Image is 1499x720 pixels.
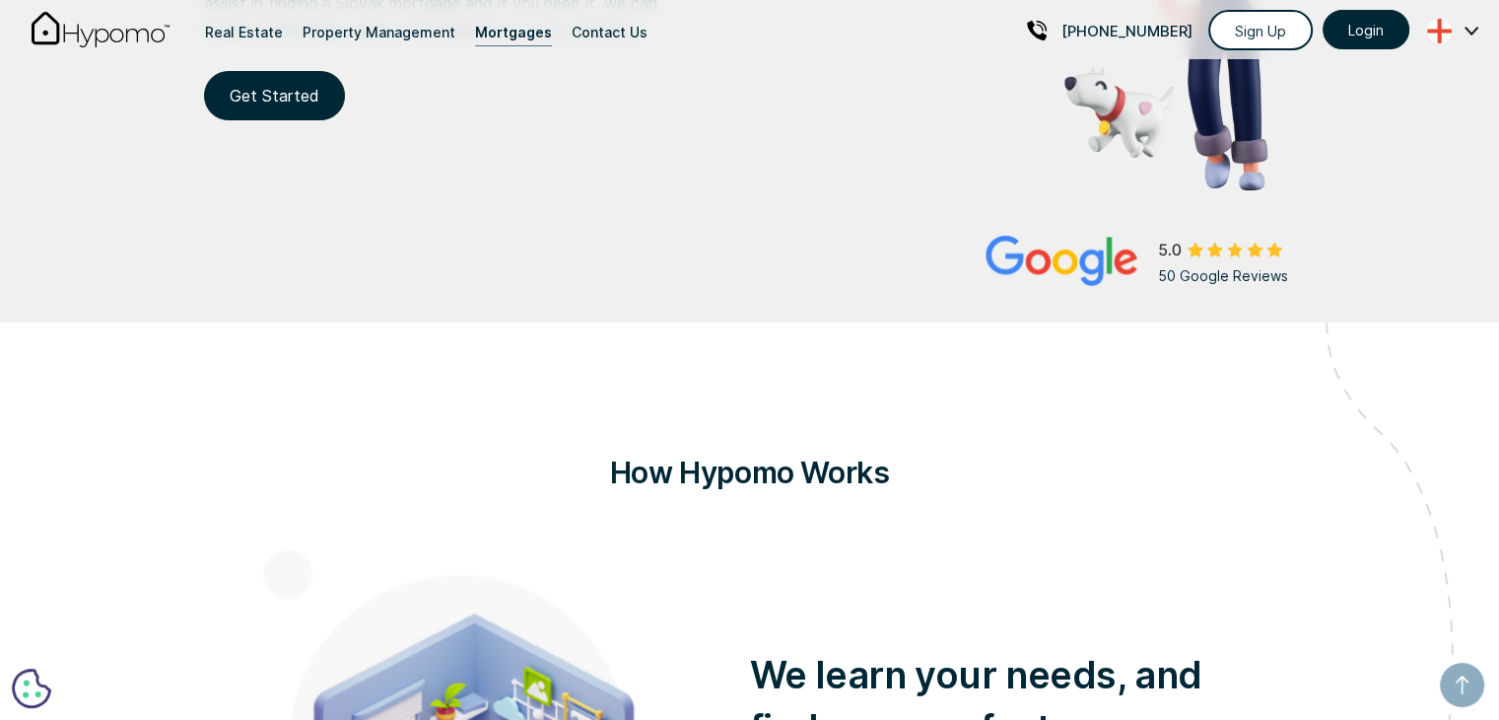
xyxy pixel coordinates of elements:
div: Mortgages [475,19,552,45]
a: Get Started [204,71,345,120]
a: Login [1323,10,1409,49]
a: [PHONE_NUMBER] [1027,7,1192,54]
div: Contact Us [572,19,647,45]
p: [PHONE_NUMBER] [1061,18,1192,44]
a: Sign Up [1208,10,1313,50]
div: Real Estate [205,19,283,45]
h2: How Hypomo Works [263,442,1237,503]
div: 50 Google Reviews [1158,262,1312,289]
a: 50 Google Reviews [986,236,1312,289]
div: Property Management [303,19,455,45]
button: Cookie-voorkeuren [12,669,51,708]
